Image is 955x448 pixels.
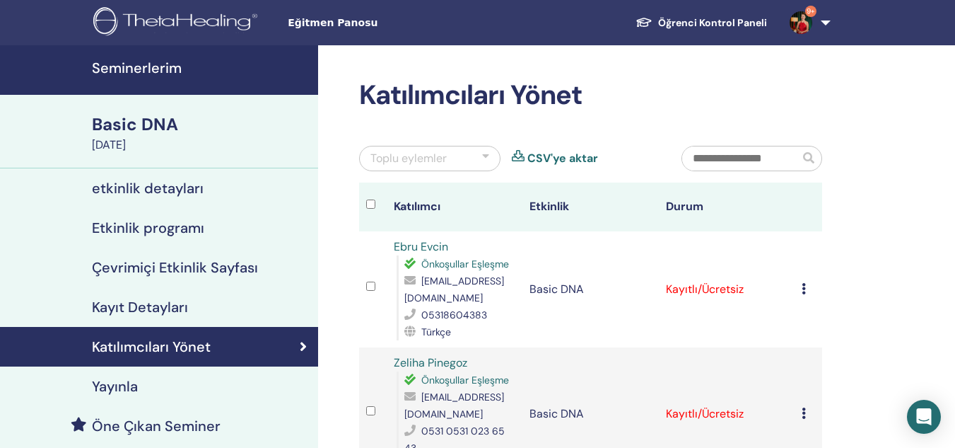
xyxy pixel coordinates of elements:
[635,16,652,28] img: graduation-cap-white.svg
[92,378,138,395] h4: Yayınla
[421,374,509,386] span: Önkoşullar Eşleşme
[522,183,659,231] th: Etkinlik
[659,183,795,231] th: Durum
[370,150,447,167] div: Toplu eylemler
[359,79,822,112] h2: Katılımcıları Yönet
[92,180,204,197] h4: etkinlik detayları
[404,275,504,304] span: [EMAIL_ADDRESS][DOMAIN_NAME]
[394,355,467,370] a: Zeliha Pinegoz
[288,16,500,30] span: Eğitmen Panosu
[907,400,941,434] div: Open Intercom Messenger
[404,391,504,420] span: [EMAIL_ADDRESS][DOMAIN_NAME]
[92,219,204,236] h4: Etkinlik programı
[421,258,509,270] span: Önkoşullar Eşleşme
[93,7,262,39] img: logo.png
[92,113,310,137] div: Basic DNA
[92,418,221,435] h4: Öne Çıkan Seminer
[805,6,816,17] span: 9+
[421,326,451,338] span: Türkçe
[92,137,310,154] div: [DATE]
[790,11,812,34] img: default.jpg
[394,239,448,254] a: Ebru Evcin
[527,150,598,167] a: CSV'ye aktar
[387,183,523,231] th: Katılımcı
[92,338,211,355] h4: Katılımcıları Yönet
[92,259,258,276] h4: Çevrimiçi Etkinlik Sayfası
[522,231,659,348] td: Basic DNA
[92,59,310,76] h4: Seminerlerim
[83,113,318,154] a: Basic DNA[DATE]
[92,299,188,316] h4: Kayıt Detayları
[421,309,487,321] span: 05318604383
[624,10,778,36] a: Öğrenci Kontrol Paneli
